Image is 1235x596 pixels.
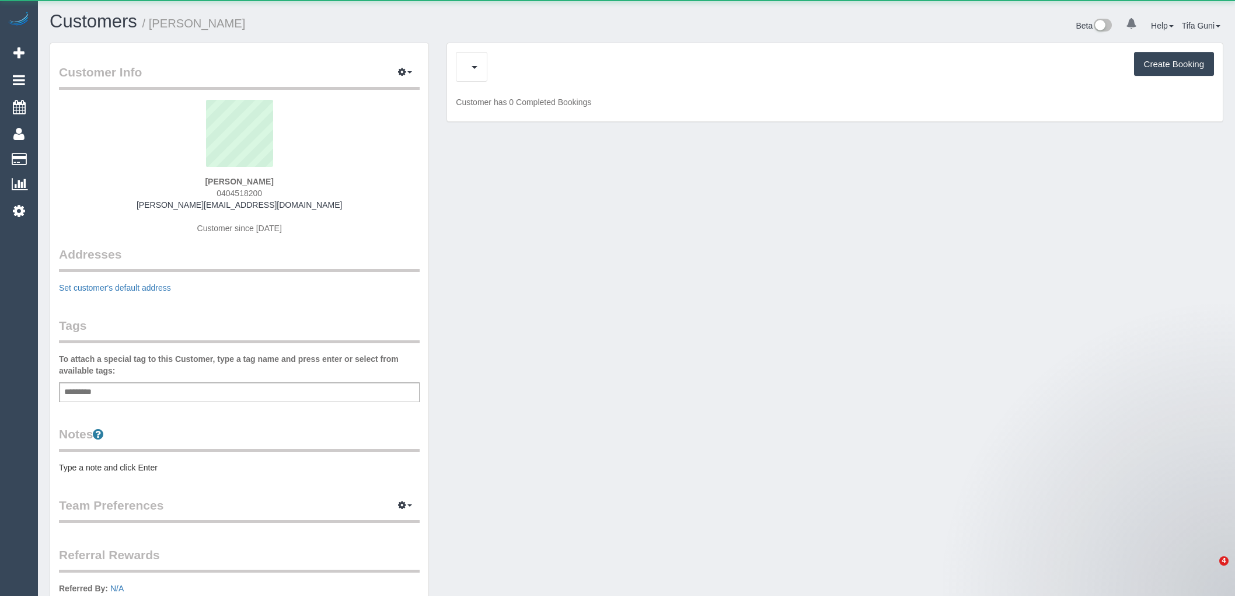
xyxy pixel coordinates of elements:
pre: Type a note and click Enter [59,462,420,473]
span: 4 [1219,556,1229,566]
legend: Tags [59,317,420,343]
a: Tifa Guni [1182,21,1220,30]
a: [PERSON_NAME][EMAIL_ADDRESS][DOMAIN_NAME] [137,200,342,210]
legend: Customer Info [59,64,420,90]
legend: Referral Rewards [59,546,420,573]
label: To attach a special tag to this Customer, type a tag name and press enter or select from availabl... [59,353,420,377]
a: Help [1151,21,1174,30]
a: Set customer's default address [59,283,171,292]
legend: Notes [59,426,420,452]
a: N/A [110,584,124,593]
img: New interface [1093,19,1112,34]
span: Customer since [DATE] [197,224,282,233]
button: Create Booking [1134,52,1214,76]
a: Customers [50,11,137,32]
legend: Team Preferences [59,497,420,523]
img: Automaid Logo [7,12,30,28]
iframe: Intercom live chat [1195,556,1223,584]
small: / [PERSON_NAME] [142,17,246,30]
p: Customer has 0 Completed Bookings [456,96,1214,108]
label: Referred By: [59,583,108,594]
span: 0404518200 [217,189,262,198]
strong: [PERSON_NAME] [205,177,273,186]
a: Beta [1076,21,1112,30]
